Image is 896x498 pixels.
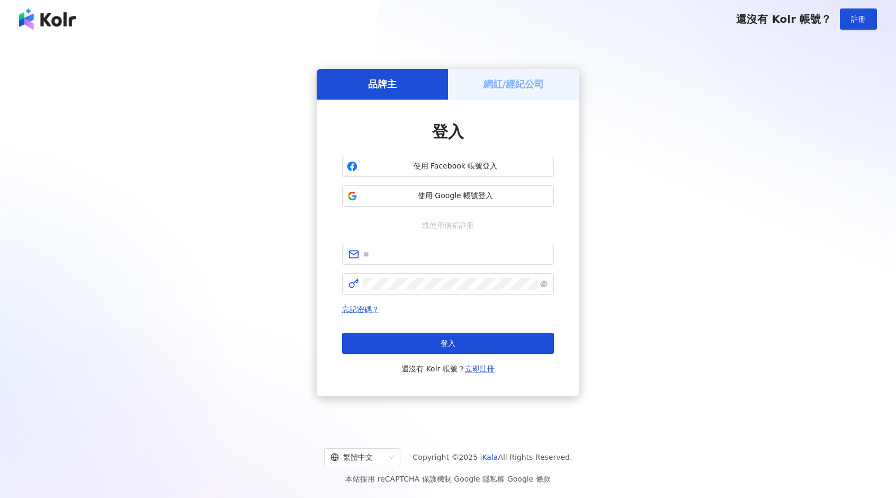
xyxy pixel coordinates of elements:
[736,13,831,25] span: 還沒有 Kolr 帳號？
[851,15,866,23] span: 註冊
[330,449,384,466] div: 繁體中文
[505,475,507,483] span: |
[452,475,454,483] span: |
[540,280,548,288] span: eye-invisible
[483,77,544,91] h5: 網紅/經紀公司
[362,191,549,201] span: 使用 Google 帳號登入
[401,362,495,375] span: 還沒有 Kolr 帳號？
[480,453,498,461] a: iKala
[345,473,550,485] span: 本站採用 reCAPTCHA 保護機制
[342,185,554,207] button: 使用 Google 帳號登入
[441,339,455,348] span: 登入
[342,305,379,314] a: 忘記密碼？
[413,451,572,464] span: Copyright © 2025 All Rights Reserved.
[19,8,76,30] img: logo
[432,122,464,141] span: 登入
[342,156,554,177] button: 使用 Facebook 帳號登入
[362,161,549,172] span: 使用 Facebook 帳號登入
[507,475,551,483] a: Google 條款
[368,77,397,91] h5: 品牌主
[840,8,877,30] button: 註冊
[342,333,554,354] button: 登入
[454,475,505,483] a: Google 隱私權
[465,364,495,373] a: 立即註冊
[415,219,481,231] span: 或使用信箱註冊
